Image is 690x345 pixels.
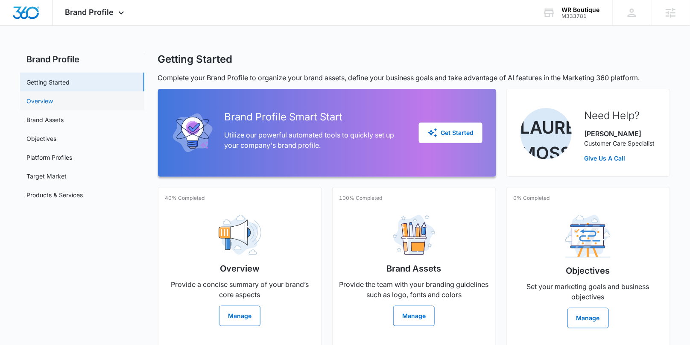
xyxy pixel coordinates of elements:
[165,194,205,202] p: 40% Completed
[158,73,670,83] p: Complete your Brand Profile to organize your brand assets, define your business goals and take ad...
[520,108,572,159] img: Lauren Moss
[27,153,73,162] a: Platform Profiles
[387,262,441,275] h2: Brand Assets
[567,308,609,328] button: Manage
[566,264,610,277] h2: Objectives
[585,129,655,139] p: [PERSON_NAME]
[27,172,67,181] a: Target Market
[514,194,550,202] p: 0% Completed
[339,279,489,300] p: Provide the team with your branding guidelines such as logo, fonts and colors
[585,108,655,123] h2: Need Help?
[427,128,474,138] div: Get Started
[27,96,53,105] a: Overview
[562,13,600,19] div: account id
[339,194,383,202] p: 100% Completed
[514,281,663,302] p: Set your marketing goals and business objectives
[219,306,260,326] button: Manage
[27,115,64,124] a: Brand Assets
[419,123,482,143] button: Get Started
[165,279,315,300] p: Provide a concise summary of your brand’s core aspects
[585,154,655,163] a: Give Us A Call
[158,53,233,66] h1: Getting Started
[393,306,435,326] button: Manage
[585,139,655,148] p: Customer Care Specialist
[225,109,405,125] h2: Brand Profile Smart Start
[220,262,260,275] h2: Overview
[225,130,405,150] p: Utilize our powerful automated tools to quickly set up your company's brand profile.
[562,6,600,13] div: account name
[27,190,83,199] a: Products & Services
[20,53,144,66] h2: Brand Profile
[27,78,70,87] a: Getting Started
[65,8,114,17] span: Brand Profile
[27,134,57,143] a: Objectives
